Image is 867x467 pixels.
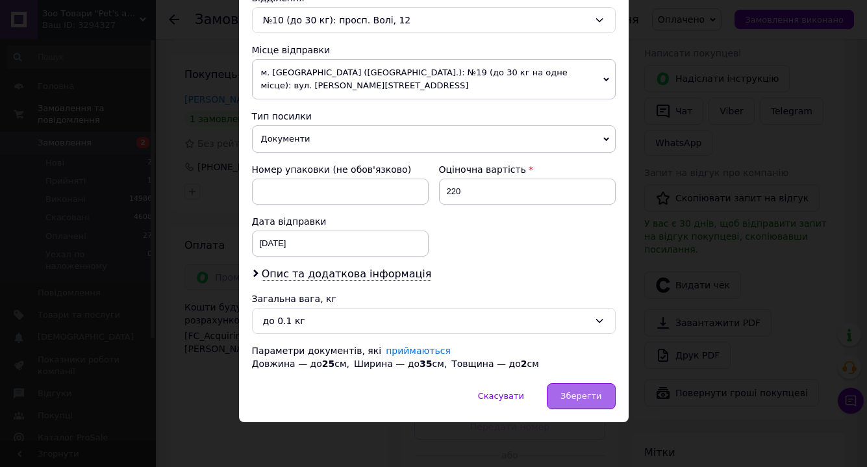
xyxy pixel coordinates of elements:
span: Тип посилки [252,111,312,121]
div: Номер упаковки (не обов'язково) [252,163,429,176]
span: Скасувати [478,391,524,401]
span: 25 [322,359,334,369]
span: м. [GEOGRAPHIC_DATA] ([GEOGRAPHIC_DATA].): №19 (до 30 кг на одне місце): вул. [PERSON_NAME][STREE... [252,59,616,99]
div: Дата відправки [252,215,429,228]
span: Місце відправки [252,45,331,55]
span: Документи [252,125,616,153]
span: Зберегти [560,391,601,401]
a: приймаються [386,346,451,356]
span: 35 [420,359,432,369]
div: Загальна вага, кг [252,292,616,305]
div: Параметри документів, які Довжина — до см, Ширина — до см, Товщина — до см [252,344,616,370]
div: Оціночна вартість [439,163,616,176]
div: до 0.1 кг [263,314,589,328]
span: Опис та додаткова інформація [262,268,432,281]
span: 2 [521,359,527,369]
div: №10 (до 30 кг): просп. Волі, 12 [252,7,616,33]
